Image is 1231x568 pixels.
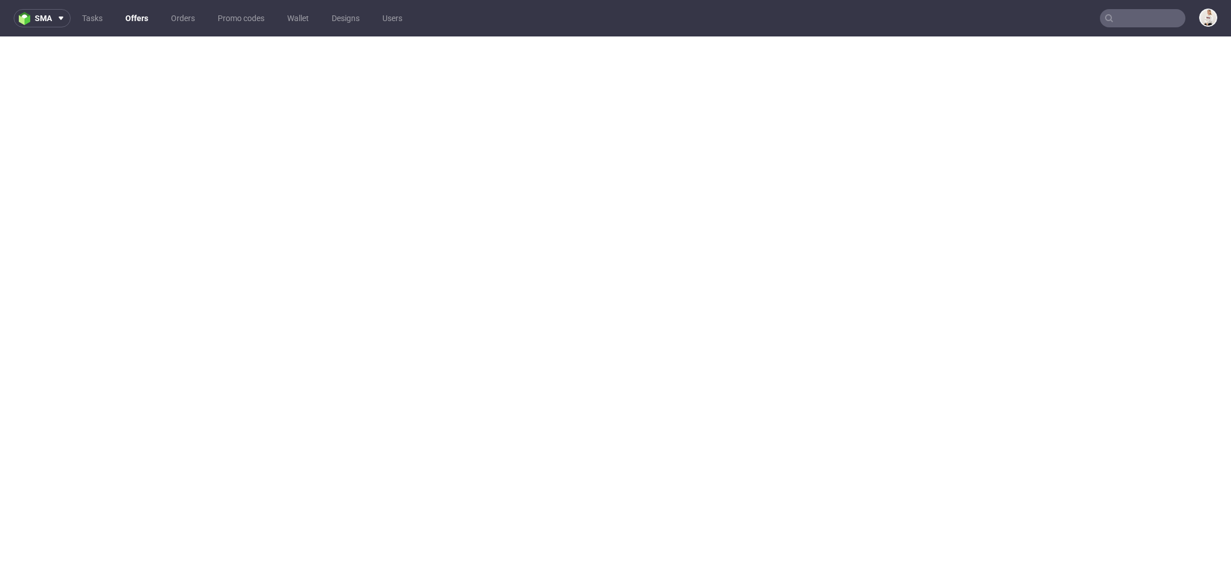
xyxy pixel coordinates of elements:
a: Wallet [280,9,316,27]
span: sma [35,14,52,22]
img: logo [19,12,35,25]
a: Designs [325,9,366,27]
a: Promo codes [211,9,271,27]
button: sma [14,9,71,27]
a: Orders [164,9,202,27]
a: Offers [119,9,155,27]
img: Mari Fok [1200,10,1216,26]
a: Tasks [75,9,109,27]
a: Users [376,9,409,27]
